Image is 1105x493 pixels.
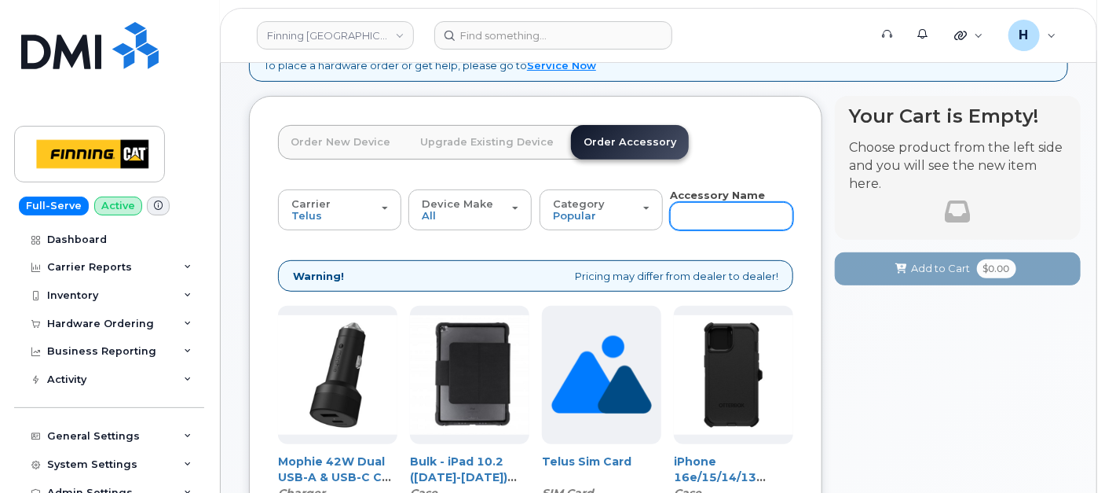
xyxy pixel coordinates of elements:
span: Device Make [422,197,493,210]
a: Upgrade Existing Device [408,125,566,160]
span: $0.00 [977,259,1016,278]
div: Pricing may differ from dealer to dealer! [278,260,793,292]
p: Choose product from the left side and you will see the new item here. [849,139,1067,193]
img: no_image_found-2caef05468ed5679b831cfe6fc140e25e0c280774317ffc20a367ab7fd17291e.png [551,306,651,444]
span: H [1019,26,1029,45]
a: Service Now [527,59,596,72]
strong: Accessory Name [670,189,765,201]
span: All [422,209,436,222]
a: Finning Canada [257,21,414,50]
input: Find something... [434,21,672,50]
span: Category [553,197,605,210]
a: Order Accessory [571,125,689,160]
img: 13-15_Defender_Case.jpg [674,315,793,435]
a: Telus Sim Card [542,454,631,469]
img: 9th_Gen_Folio_Case.jpg [410,315,529,435]
a: Order New Device [278,125,403,160]
button: Category Popular [540,189,663,230]
div: Quicklinks [943,20,994,51]
span: Telus [291,209,322,222]
button: Device Make All [408,189,532,230]
span: Carrier [291,197,331,210]
span: Add to Cart [912,261,971,276]
img: Car_Charger.jpg [278,315,397,435]
span: Popular [553,209,596,222]
button: Carrier Telus [278,189,401,230]
h4: Your Cart is Empty! [849,105,1067,127]
div: hakaur@dminc.com [997,20,1067,51]
button: Add to Cart $0.00 [835,252,1081,285]
p: To place a hardware order or get help, please go to [264,58,596,73]
strong: Warning! [293,269,344,284]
